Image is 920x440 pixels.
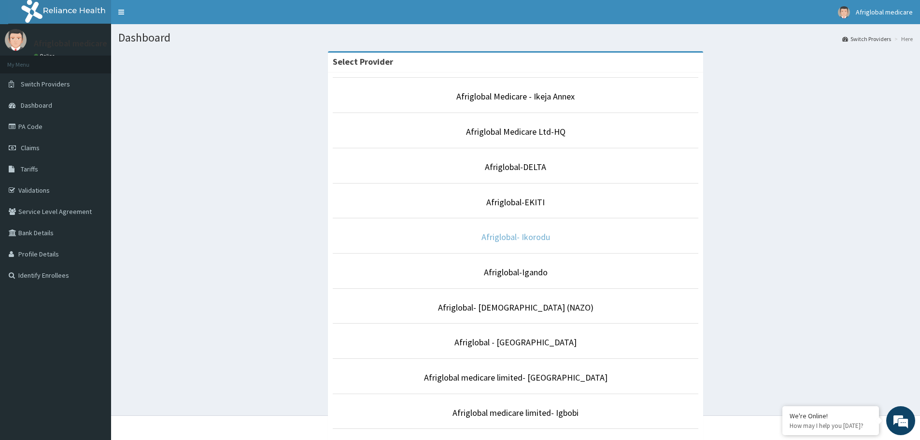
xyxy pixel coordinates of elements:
[5,29,27,51] img: User Image
[424,372,608,383] a: Afriglobal medicare limited- [GEOGRAPHIC_DATA]
[454,337,577,348] a: Afriglobal - [GEOGRAPHIC_DATA]
[34,39,107,48] p: Afriglobal medicare
[438,302,594,313] a: Afriglobal- [DEMOGRAPHIC_DATA] (NAZO)
[118,31,913,44] h1: Dashboard
[34,53,57,59] a: Online
[333,56,393,67] strong: Select Provider
[842,35,891,43] a: Switch Providers
[484,267,548,278] a: Afriglobal-Igando
[485,161,546,172] a: Afriglobal-DELTA
[856,8,913,16] span: Afriglobal medicare
[790,412,872,420] div: We're Online!
[466,126,566,137] a: Afriglobal Medicare Ltd-HQ
[21,165,38,173] span: Tariffs
[838,6,850,18] img: User Image
[790,422,872,430] p: How may I help you today?
[892,35,913,43] li: Here
[453,407,579,418] a: Afriglobal medicare limited- Igbobi
[456,91,575,102] a: Afriglobal Medicare - Ikeja Annex
[21,80,70,88] span: Switch Providers
[21,101,52,110] span: Dashboard
[481,231,550,242] a: Afriglobal- Ikorodu
[486,197,545,208] a: Afriglobal-EKITI
[21,143,40,152] span: Claims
